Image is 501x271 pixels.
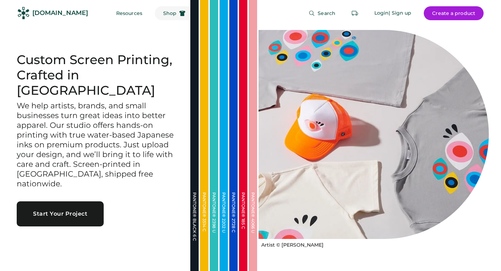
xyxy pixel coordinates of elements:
[155,6,194,20] button: Shop
[318,11,335,16] span: Search
[212,192,216,262] div: PANTONE® 2398 U
[259,239,324,249] a: Artist © [PERSON_NAME]
[17,7,30,19] img: Rendered Logo - Screens
[374,10,389,17] div: Login
[222,192,226,262] div: PANTONE® 2202 U
[424,6,484,20] button: Create a product
[32,9,88,17] div: [DOMAIN_NAME]
[241,192,245,262] div: PANTONE® 185 C
[17,52,174,98] h1: Custom Screen Printing, Crafted in [GEOGRAPHIC_DATA]
[202,192,206,262] div: PANTONE® 3514 C
[17,101,174,188] h3: We help artists, brands, and small businesses turn great ideas into better apparel. Our studio of...
[261,242,324,249] div: Artist © [PERSON_NAME]
[108,6,151,20] button: Resources
[389,10,411,17] div: | Sign up
[17,201,104,226] button: Start Your Project
[348,6,362,20] button: Retrieve an order
[300,6,344,20] button: Search
[251,192,255,262] div: PANTONE® 4066 U
[192,192,197,262] div: PANTONE® BLACK 6 C
[231,192,236,262] div: PANTONE® 2728 C
[163,11,176,16] span: Shop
